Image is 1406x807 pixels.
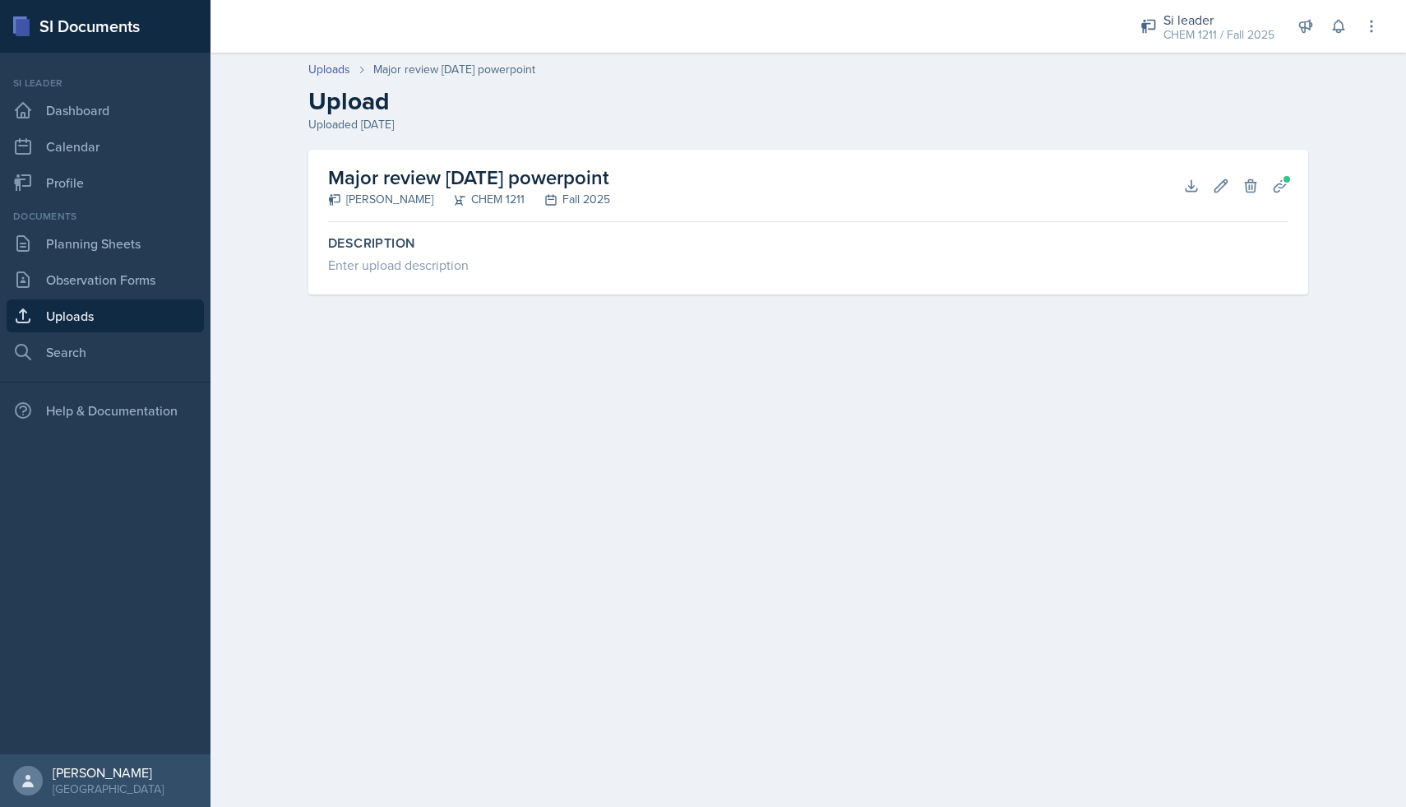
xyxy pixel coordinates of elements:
[328,163,610,192] h2: Major review [DATE] powerpoint
[308,116,1308,133] div: Uploaded [DATE]
[53,781,164,797] div: [GEOGRAPHIC_DATA]
[7,299,204,332] a: Uploads
[328,235,1288,252] label: Description
[308,86,1308,116] h2: Upload
[7,76,204,90] div: Si leader
[525,191,610,208] div: Fall 2025
[7,263,204,296] a: Observation Forms
[328,255,1288,275] div: Enter upload description
[433,191,525,208] div: CHEM 1211
[7,130,204,163] a: Calendar
[308,61,350,78] a: Uploads
[7,394,204,427] div: Help & Documentation
[1163,10,1274,30] div: Si leader
[7,209,204,224] div: Documents
[1163,26,1274,44] div: CHEM 1211 / Fall 2025
[373,61,535,78] div: Major review [DATE] powerpoint
[53,764,164,781] div: [PERSON_NAME]
[7,336,204,369] a: Search
[7,94,204,127] a: Dashboard
[328,191,433,208] div: [PERSON_NAME]
[7,227,204,260] a: Planning Sheets
[7,166,204,199] a: Profile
